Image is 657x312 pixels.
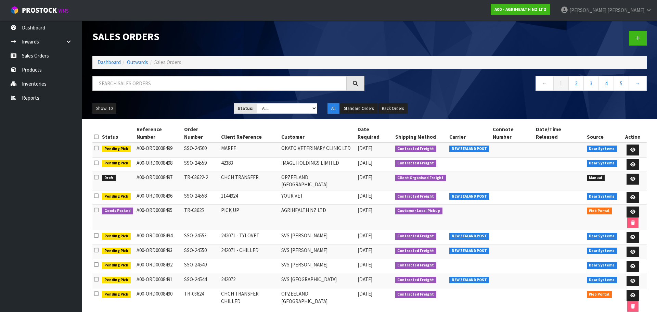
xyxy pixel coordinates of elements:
td: TR-03625 [182,205,219,230]
span: Contracted Freight [395,277,437,284]
th: Reference Number [135,124,183,142]
span: Dear Systems [587,248,617,254]
span: Pending Pick [102,146,131,152]
span: Contracted Freight [395,262,437,269]
td: CHCH TRANSFER [219,172,280,190]
span: [DATE] [358,192,372,199]
td: OKATO VETERINARY CLINIC LTD [280,142,356,157]
td: SSO-24559 [182,157,219,172]
span: NEW ZEALAND POST [449,277,489,284]
th: Customer [280,124,356,142]
td: SSO-24558 [182,190,219,205]
span: Contracted Freight [395,146,437,152]
span: Pending Pick [102,248,131,254]
th: Client Reference [219,124,280,142]
h1: Sales Orders [92,31,364,42]
td: PICK UP [219,205,280,230]
td: 242071 - TYLOVET [219,230,280,245]
td: IMAGE HOLDINGS LIMITED [280,157,356,172]
span: Pending Pick [102,193,131,200]
td: A00-ORD0008492 [135,259,183,274]
td: AGRIHEALTH NZ LTD [280,205,356,230]
td: SSO-24560 [182,142,219,157]
img: cube-alt.png [10,6,19,14]
span: Manual [587,175,605,182]
span: Dear Systems [587,262,617,269]
span: Dear Systems [587,277,617,284]
a: Dashboard [98,59,121,65]
span: Contracted Freight [395,233,437,240]
span: Pending Pick [102,277,131,284]
td: A00-ORD0008499 [135,142,183,157]
a: Outwards [127,59,148,65]
input: Search sales orders [92,76,347,91]
span: Contracted Freight [395,160,437,167]
span: Dear Systems [587,160,617,167]
span: Draft [102,175,116,182]
td: A00-ORD0008493 [135,245,183,259]
button: Back Orders [378,103,408,114]
th: Connote Number [491,124,534,142]
td: YOUR VET [280,190,356,205]
a: 5 [614,76,629,91]
span: Client Organised Freight [395,175,446,182]
small: WMS [58,8,69,14]
td: A00-ORD0008494 [135,230,183,245]
td: A00-ORD0008497 [135,172,183,190]
td: SVS [PERSON_NAME] [280,259,356,274]
span: Dear Systems [587,233,617,240]
a: 3 [583,76,599,91]
td: 1144924 [219,190,280,205]
span: [DATE] [358,145,372,151]
th: Carrier [448,124,491,142]
a: 1 [553,76,569,91]
th: Status [100,124,135,142]
strong: Status: [237,105,254,111]
th: Action [619,124,647,142]
span: [DATE] [358,160,372,166]
td: SSO-24549 [182,259,219,274]
span: Pending Pick [102,233,131,240]
th: Date Required [356,124,393,142]
button: Show: 10 [92,103,116,114]
span: Contracted Freight [395,291,437,298]
span: Sales Orders [154,59,181,65]
span: Contracted Freight [395,193,437,200]
td: A00-ORD0008491 [135,274,183,288]
td: 242072 [219,274,280,288]
td: SVS [PERSON_NAME] [280,230,356,245]
span: NEW ZEALAND POST [449,193,489,200]
td: SSO-24544 [182,274,219,288]
td: 42383 [219,157,280,172]
th: Shipping Method [394,124,448,142]
button: Standard Orders [340,103,377,114]
span: NEW ZEALAND POST [449,146,489,152]
span: Web Portal [587,291,612,298]
span: [DATE] [358,290,372,297]
span: NEW ZEALAND POST [449,248,489,254]
span: Pending Pick [102,291,131,298]
span: Pending Pick [102,262,131,269]
span: [DATE] [358,276,372,283]
td: SSO-24553 [182,230,219,245]
span: ProStock [22,6,57,15]
span: [PERSON_NAME] [607,7,644,13]
span: Pending Pick [102,160,131,167]
span: [DATE] [358,174,372,180]
td: MAREE [219,142,280,157]
a: ← [536,76,554,91]
th: Source [585,124,619,142]
td: A00-ORD0008495 [135,205,183,230]
td: A00-ORD0008496 [135,190,183,205]
span: Goods Packed [102,208,133,214]
span: Dear Systems [587,146,617,152]
span: [PERSON_NAME] [569,7,606,13]
span: NEW ZEALAND POST [449,233,489,240]
button: All [327,103,339,114]
td: OPZEELAND [GEOGRAPHIC_DATA] [280,172,356,190]
span: Web Portal [587,208,612,214]
a: 2 [568,76,584,91]
nav: Page navigation [375,76,647,93]
span: Contracted Freight [395,248,437,254]
span: [DATE] [358,261,372,268]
